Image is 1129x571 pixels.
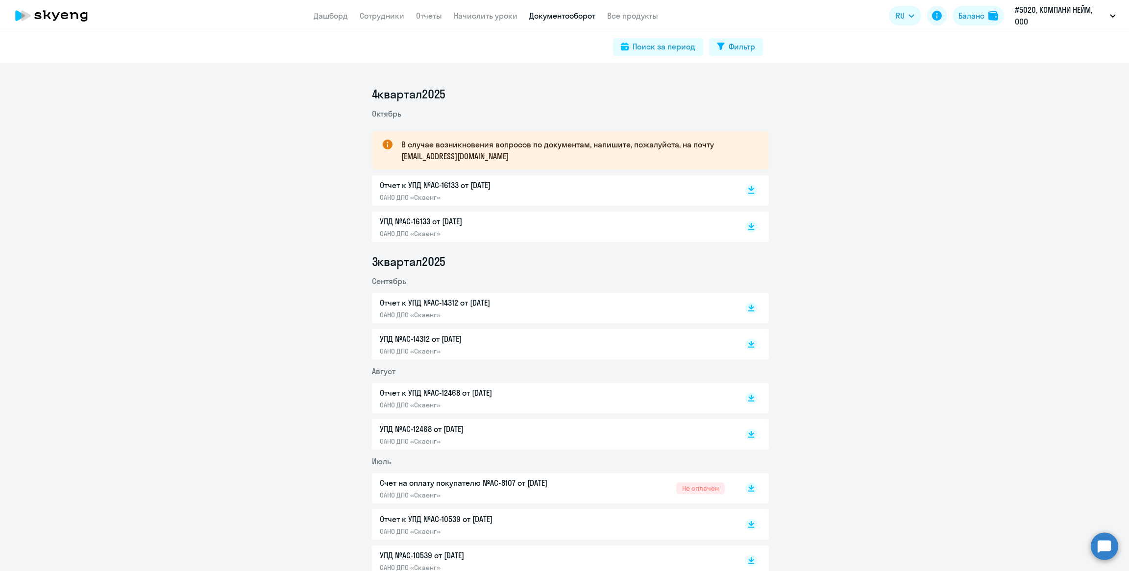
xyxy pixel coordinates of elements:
span: Сентябрь [372,276,406,286]
a: Отчеты [416,11,442,21]
p: ОАНО ДПО «Скаенг» [380,401,586,409]
a: УПД №AC-12468 от [DATE]ОАНО ДПО «Скаенг» [380,423,725,446]
a: Дашборд [314,11,348,21]
span: Июль [372,456,391,466]
span: RU [896,10,905,22]
span: Август [372,366,395,376]
p: УПД №AC-10539 от [DATE] [380,549,586,561]
a: УПД №AC-14312 от [DATE]ОАНО ДПО «Скаенг» [380,333,725,356]
p: Счет на оплату покупателю №AC-8107 от [DATE] [380,477,586,489]
a: Сотрудники [360,11,404,21]
li: 3 квартал 2025 [372,254,769,269]
a: Отчет к УПД №AC-12468 от [DATE]ОАНО ДПО «Скаенг» [380,387,725,409]
button: Поиск за период [613,38,703,56]
p: ОАНО ДПО «Скаенг» [380,229,586,238]
button: #5020, КОМПАНИ НЕЙМ, ООО [1010,4,1121,27]
p: #5020, КОМПАНИ НЕЙМ, ООО [1015,4,1106,27]
div: Баланс [958,10,984,22]
p: УПД №AC-12468 от [DATE] [380,423,586,435]
p: ОАНО ДПО «Скаенг» [380,310,586,319]
div: Фильтр [729,41,755,52]
li: 4 квартал 2025 [372,86,769,102]
p: Отчет к УПД №AC-14312 от [DATE] [380,297,586,309]
p: ОАНО ДПО «Скаенг» [380,527,586,536]
p: Отчет к УПД №AC-12468 от [DATE] [380,387,586,399]
span: Октябрь [372,109,401,119]
a: Счет на оплату покупателю №AC-8107 от [DATE]ОАНО ДПО «Скаенг»Не оплачен [380,477,725,500]
a: Документооборот [529,11,595,21]
a: Отчет к УПД №AC-14312 от [DATE]ОАНО ДПО «Скаенг» [380,297,725,319]
p: Отчет к УПД №AC-10539 от [DATE] [380,513,586,525]
p: В случае возникновения вопросов по документам, напишите, пожалуйста, на почту [EMAIL_ADDRESS][DOM... [401,139,751,162]
a: Все продукты [607,11,658,21]
a: УПД №AC-16133 от [DATE]ОАНО ДПО «Скаенг» [380,215,725,238]
a: Отчет к УПД №AC-10539 от [DATE]ОАНО ДПО «Скаенг» [380,513,725,536]
button: RU [889,6,921,25]
button: Балансbalance [953,6,1004,25]
a: Начислить уроки [454,11,517,21]
p: УПД №AC-14312 от [DATE] [380,333,586,345]
p: Отчет к УПД №AC-16133 от [DATE] [380,179,586,191]
p: ОАНО ДПО «Скаенг» [380,437,586,446]
button: Фильтр [709,38,763,56]
span: Не оплачен [676,482,725,494]
p: ОАНО ДПО «Скаенг» [380,193,586,202]
img: balance [988,11,998,21]
p: ОАНО ДПО «Скаенг» [380,491,586,500]
div: Поиск за период [633,41,695,52]
p: ОАНО ДПО «Скаенг» [380,347,586,356]
a: Отчет к УПД №AC-16133 от [DATE]ОАНО ДПО «Скаенг» [380,179,725,202]
p: УПД №AC-16133 от [DATE] [380,215,586,227]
